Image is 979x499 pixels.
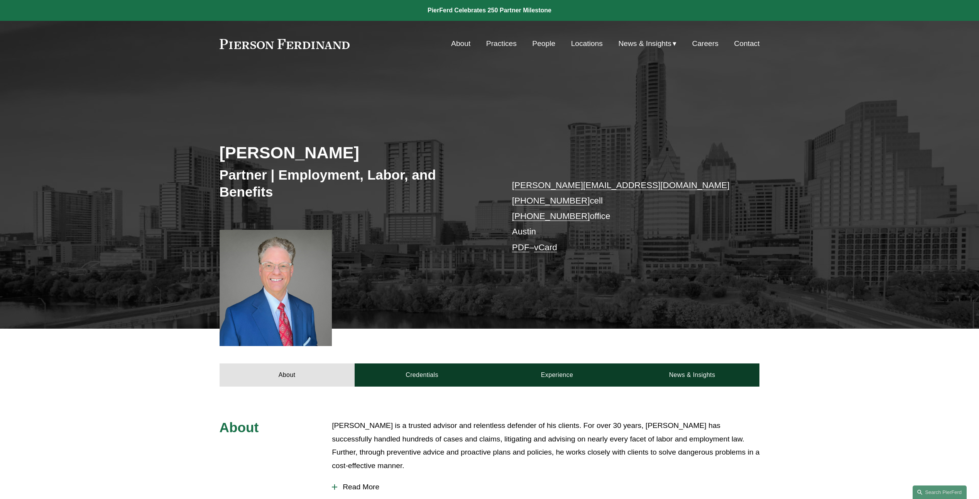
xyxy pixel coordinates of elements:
[618,36,676,51] a: folder dropdown
[534,243,557,252] a: vCard
[512,243,529,252] a: PDF
[532,36,555,51] a: People
[332,477,759,497] button: Read More
[512,196,590,205] a: [PHONE_NUMBER]
[355,363,490,387] a: Credentials
[332,419,759,472] p: [PERSON_NAME] is a trusted advisor and relentless defender of his clients. For over 30 years, [PE...
[490,363,625,387] a: Experience
[337,483,759,491] span: Read More
[220,420,259,435] span: About
[734,36,759,51] a: Contact
[512,180,730,190] a: [PERSON_NAME][EMAIL_ADDRESS][DOMAIN_NAME]
[512,211,590,221] a: [PHONE_NUMBER]
[220,166,490,200] h3: Partner | Employment, Labor, and Benefits
[692,36,719,51] a: Careers
[512,178,737,256] p: cell office Austin –
[486,36,517,51] a: Practices
[220,363,355,387] a: About
[913,485,967,499] a: Search this site
[451,36,470,51] a: About
[571,36,603,51] a: Locations
[618,37,671,51] span: News & Insights
[220,143,490,163] h2: [PERSON_NAME]
[624,363,759,387] a: News & Insights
